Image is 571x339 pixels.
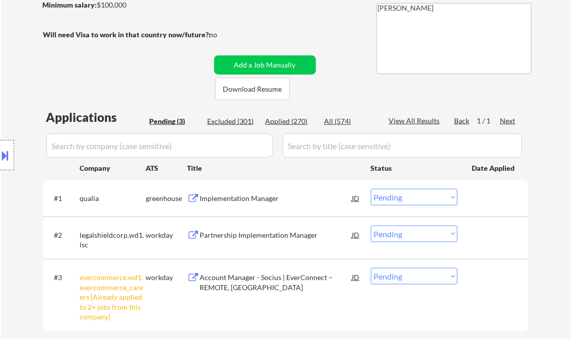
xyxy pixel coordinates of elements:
button: Add a Job Manually [214,55,316,75]
div: JD [351,189,361,207]
strong: Will need Visa to work in that country now/future?: [43,30,211,39]
input: Search by title (case sensitive) [283,133,522,158]
div: View All Results [389,116,443,126]
div: #3 [54,273,72,283]
div: evercommerce.wd1.evercommerce_careers [Already applied to 2+ jobs from this company] [80,273,146,322]
div: Implementation Manager [200,193,352,204]
div: Account Manager - Socius | EverConnect – REMOTE, [GEOGRAPHIC_DATA] [200,273,352,292]
div: Status [371,159,458,177]
div: 1 / 1 [477,116,500,126]
div: All (574) [325,116,375,126]
div: JD [351,268,361,286]
div: no [210,30,238,40]
div: Title [187,163,361,173]
div: Next [500,116,517,126]
div: Date Applied [472,163,517,173]
div: Partnership Implementation Manager [200,230,352,240]
div: JD [351,226,361,244]
strong: Minimum salary: [43,1,97,9]
div: Applied (270) [266,116,316,126]
div: workday [146,273,187,283]
div: Excluded (301) [208,116,258,126]
div: Back [455,116,471,126]
button: Download Resume [215,78,290,100]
